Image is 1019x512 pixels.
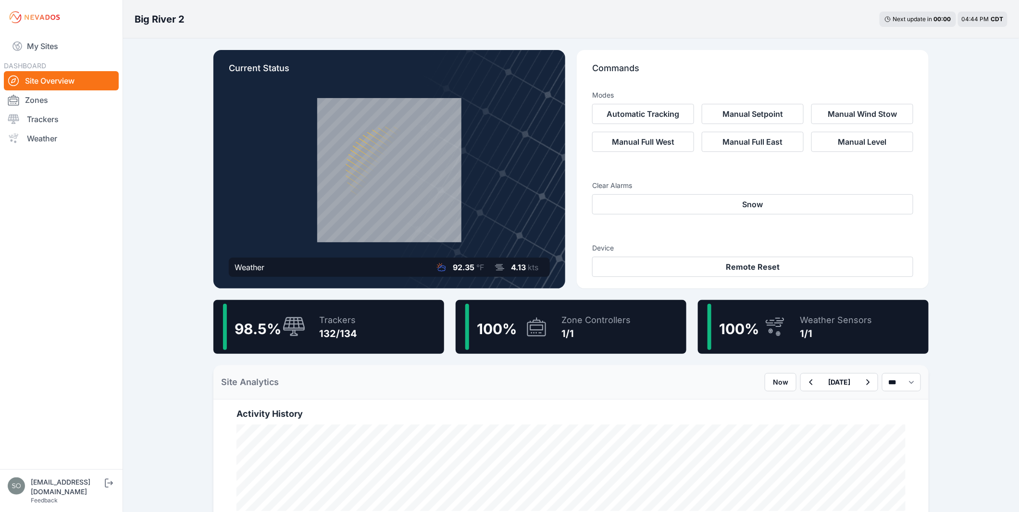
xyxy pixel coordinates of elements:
[719,320,759,337] span: 100 %
[592,243,913,253] h3: Device
[765,373,796,391] button: Now
[592,62,913,83] p: Commands
[592,194,913,214] button: Snow
[592,90,614,100] h3: Modes
[4,62,46,70] span: DASHBOARD
[528,262,538,272] span: kts
[800,313,872,327] div: Weather Sensors
[991,15,1004,23] span: CDT
[592,132,694,152] button: Manual Full West
[221,375,279,389] h2: Site Analytics
[592,104,694,124] button: Automatic Tracking
[456,300,686,354] a: 100%Zone Controllers1/1
[135,7,185,32] nav: Breadcrumb
[229,62,550,83] p: Current Status
[4,90,119,110] a: Zones
[962,15,989,23] span: 04:44 PM
[4,129,119,148] a: Weather
[4,110,119,129] a: Trackers
[820,374,858,391] button: [DATE]
[561,327,631,340] div: 1/1
[453,262,474,272] span: 92.35
[811,132,913,152] button: Manual Level
[31,477,103,497] div: [EMAIL_ADDRESS][DOMAIN_NAME]
[934,15,951,23] div: 00 : 00
[236,407,906,421] h2: Activity History
[213,300,444,354] a: 98.5%Trackers132/134
[702,132,804,152] button: Manual Full East
[477,320,517,337] span: 100 %
[698,300,929,354] a: 100%Weather Sensors1/1
[592,181,913,190] h3: Clear Alarms
[592,257,913,277] button: Remote Reset
[4,35,119,58] a: My Sites
[8,10,62,25] img: Nevados
[800,327,872,340] div: 1/1
[8,477,25,495] img: solvocc@solvenergy.com
[135,12,185,26] h3: Big River 2
[31,497,58,504] a: Feedback
[893,15,932,23] span: Next update in
[4,71,119,90] a: Site Overview
[319,327,357,340] div: 132/134
[476,262,484,272] span: °F
[561,313,631,327] div: Zone Controllers
[811,104,913,124] button: Manual Wind Stow
[235,262,264,273] div: Weather
[702,104,804,124] button: Manual Setpoint
[319,313,357,327] div: Trackers
[235,320,281,337] span: 98.5 %
[511,262,526,272] span: 4.13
